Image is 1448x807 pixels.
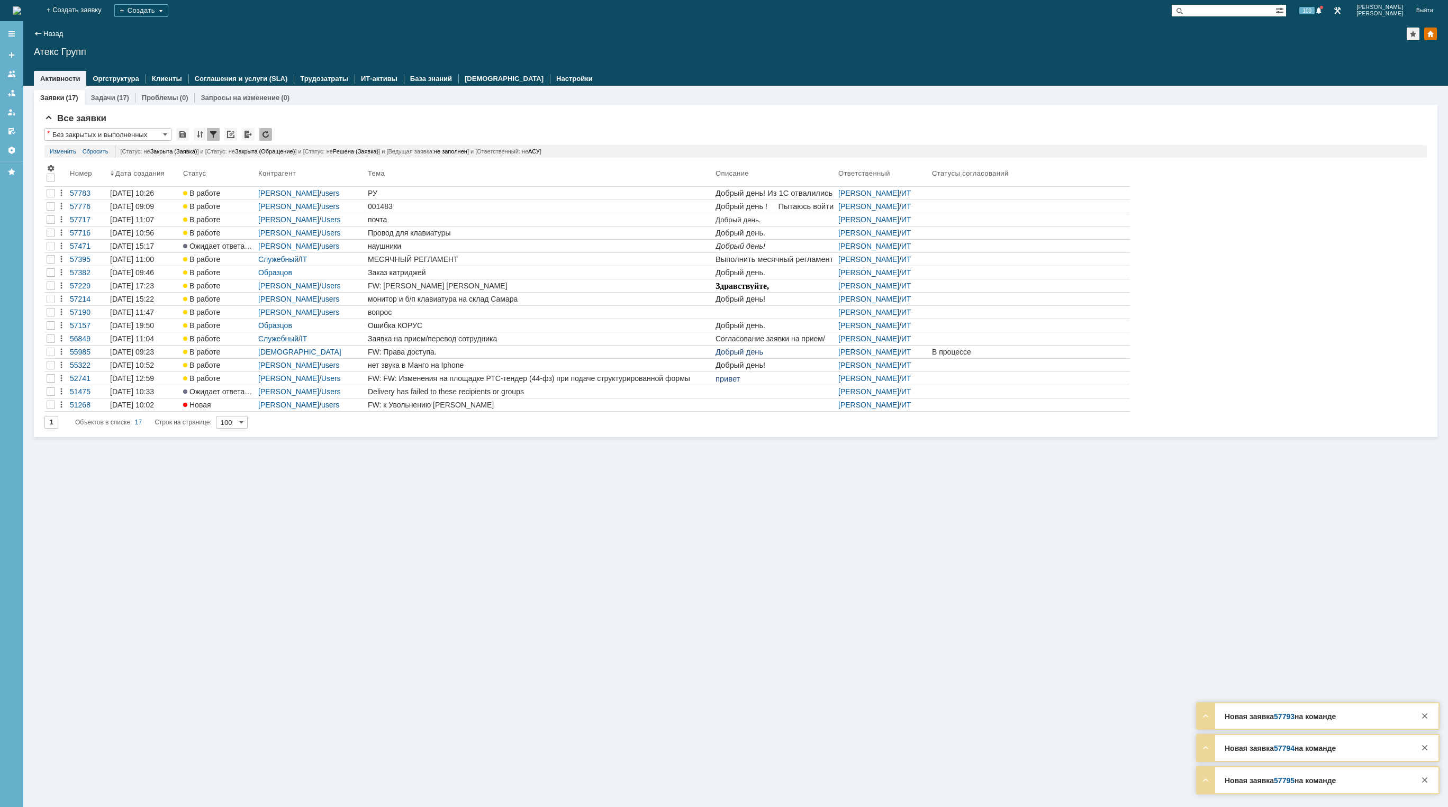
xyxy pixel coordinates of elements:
[1274,712,1295,721] a: 57793
[207,128,220,141] div: Фильтрация...
[108,240,181,252] a: [DATE] 15:17
[68,372,108,385] a: 52741
[300,75,348,83] a: Трудозатраты
[110,229,154,237] div: [DATE] 10:56
[366,293,713,305] a: монитор и б/п клавиатура на склад Самара
[110,282,154,290] div: [DATE] 17:23
[115,145,1422,158] div: [Статус: не ] и [Статус: не ] и [Статус: не ] и [Ведущая заявка: ] и [Ответственный: не ]
[108,319,181,332] a: [DATE] 19:50
[366,162,713,187] th: Тема
[68,200,108,213] a: 57776
[368,295,711,303] div: монитор и б/п клавиатура на склад Самара
[66,94,78,102] div: (17)
[181,253,256,266] a: В работе
[258,348,341,365] a: [DEMOGRAPHIC_DATA][PERSON_NAME]
[1407,28,1419,40] div: Добавить в избранное
[56,92,92,101] span: серверов
[108,306,181,319] a: [DATE] 11:47
[181,306,256,319] a: В работе
[70,255,106,264] div: 57395
[68,319,108,332] a: 57157
[224,128,237,141] div: Скопировать ссылку на список
[194,128,206,141] div: Сортировка...
[25,17,42,25] span: Tape
[183,242,288,250] span: Ожидает ответа контрагента
[68,398,108,411] a: 51268
[110,401,154,409] div: [DATE] 10:02
[242,128,255,141] div: Экспорт списка
[366,253,713,266] a: МЕСЯЧНЫЙ РЕГЛАМЕНТ
[68,359,108,371] a: 55322
[70,282,106,290] div: 57229
[368,229,711,237] div: Провод для клавиатуры
[366,372,713,385] a: FW: FW: Изменения на площадке РТС-тендер (44-фз) при подаче структурированной формы заявки
[258,321,319,338] a: Образцов [PERSON_NAME]
[258,334,298,343] a: Служебный
[183,169,206,177] div: Статус
[258,169,298,177] div: Контрагент
[70,202,106,211] div: 57776
[838,334,899,343] a: [PERSON_NAME]
[110,374,154,383] div: [DATE] 12:59
[110,348,154,356] div: [DATE] 09:23
[321,202,339,211] a: users
[838,401,899,409] a: [PERSON_NAME]
[366,200,713,213] a: 001483
[1275,5,1286,15] span: Расширенный поиск
[836,162,930,187] th: Ответственный
[13,6,21,15] a: Перейти на домашнюю страницу
[368,374,711,383] div: FW: FW: Изменения на площадке РТС-тендер (44-фз) при подаче структурированной формы заявки
[838,268,899,277] a: [PERSON_NAME]
[901,282,911,290] a: ИТ
[201,94,279,102] a: Запросы на изменение
[68,253,108,266] a: 57395
[25,59,115,85] span: Z:\Отдел продаж\Ценообразование
[110,334,154,343] div: [DATE] 11:04
[44,17,50,25] span: C
[368,321,711,330] div: Ошибка КОРУС
[117,94,129,102] div: (17)
[368,361,711,369] div: нет звука в Манго на Iphone
[901,308,911,316] a: ИТ
[183,282,220,290] span: В работе
[901,229,911,237] a: ИТ
[366,332,713,345] a: Заявка на прием/перевод сотрудника
[46,44,80,53] span: Windows
[70,387,106,396] div: 51475
[258,361,319,369] a: [PERSON_NAME]
[235,148,295,155] span: Закрыта (Обращение)
[181,398,256,411] a: Новая
[368,308,711,316] div: вопрос
[838,374,899,383] a: [PERSON_NAME]
[68,332,108,345] a: 56849
[91,94,115,102] a: Задачи
[321,189,339,197] a: users
[5,197,121,205] span: Переключение между
[901,189,911,197] a: ИТ
[366,385,713,398] a: Delivery has failed to these recipients or groups
[181,372,256,385] a: В работе
[68,240,108,252] a: 57471
[838,282,899,290] a: [PERSON_NAME]
[13,59,28,68] span: 1.
[838,242,899,250] a: [PERSON_NAME]
[34,47,1437,57] div: Атекс Групп
[70,229,106,237] div: 57716
[183,189,220,197] span: В работе
[256,162,366,187] th: Контрагент
[368,215,711,224] div: почта
[368,169,385,177] div: Тема
[901,321,911,330] a: ИТ
[181,332,256,345] a: В работе
[321,242,339,250] a: users
[901,255,911,264] a: ИТ
[108,398,181,411] a: [DATE] 10:02
[3,85,20,102] a: Заявки в моей ответственности
[901,334,911,343] a: ИТ
[181,240,256,252] a: Ожидает ответа контрагента
[901,401,911,409] a: ИТ
[281,94,289,102] div: (0)
[181,385,256,398] a: Ожидает ответа контрагента
[258,295,319,303] a: [PERSON_NAME]
[181,187,256,200] a: В работе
